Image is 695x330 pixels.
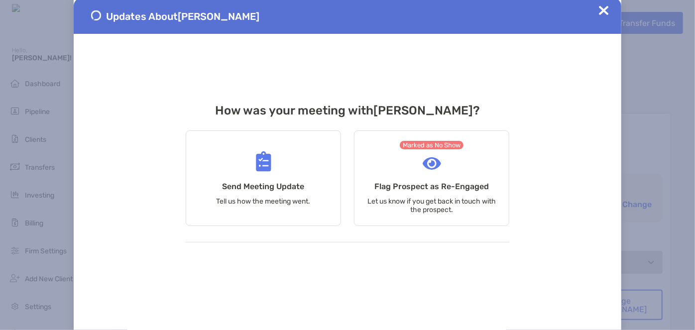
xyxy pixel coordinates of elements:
span: Marked as No Show [400,141,464,149]
p: Let us know if you get back in touch with the prospect. [367,197,496,214]
span: Updates About [PERSON_NAME] [106,10,259,22]
img: Send Meeting Update 1 [91,10,101,20]
h4: Send Meeting Update [223,182,305,191]
p: Tell us how the meeting went. [217,197,311,206]
img: Send Meeting Update [256,151,271,172]
h3: How was your meeting with [PERSON_NAME] ? [186,104,509,117]
img: Flag Prospect as Re-Engaged [423,157,441,170]
img: Close Updates Zoe [599,5,609,15]
h4: Flag Prospect as Re-Engaged [374,182,489,191]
